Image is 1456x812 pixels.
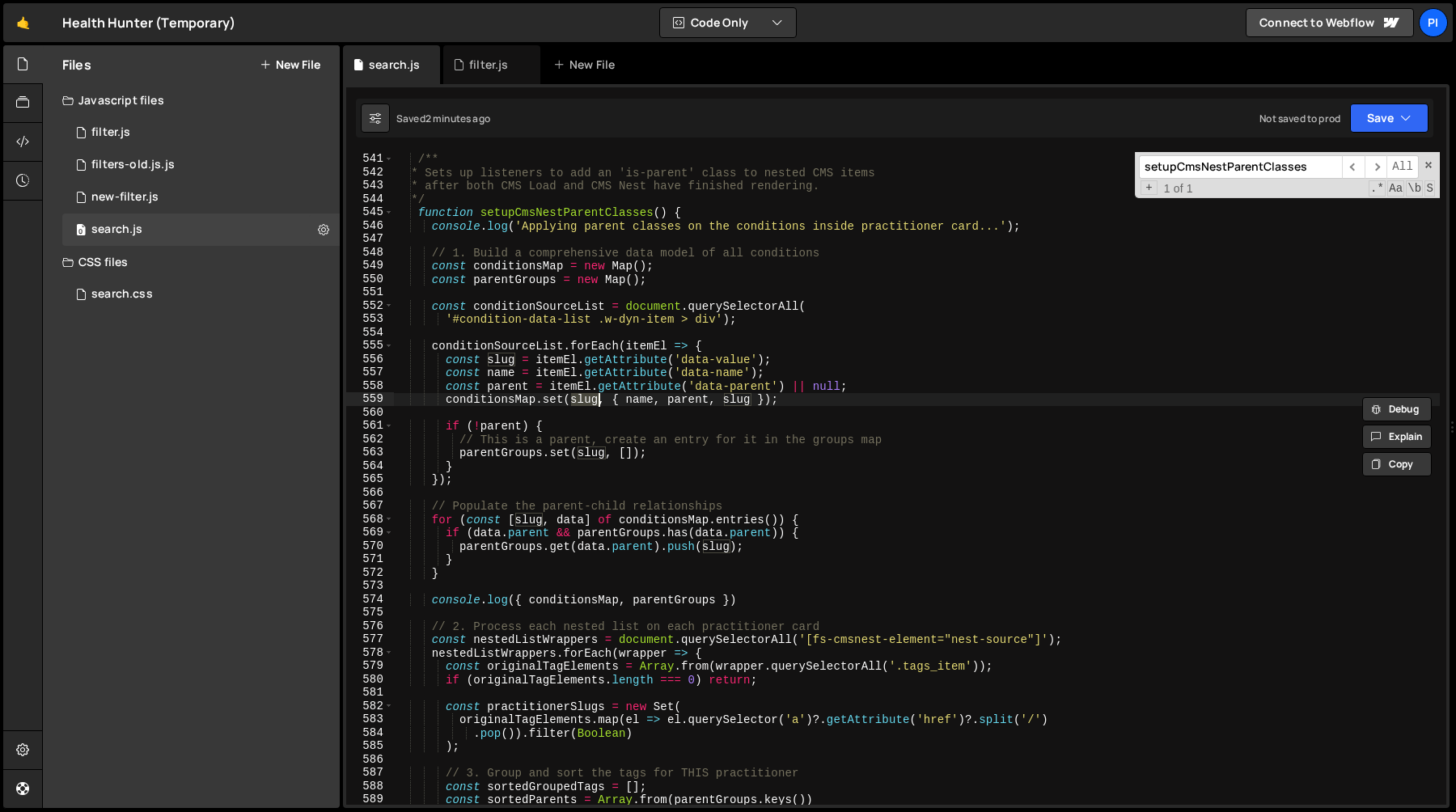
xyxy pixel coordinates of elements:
a: Connect to Webflow [1246,8,1414,37]
div: 576 [346,620,394,633]
div: 581 [346,686,394,700]
div: 542 [346,166,394,180]
div: 565 [346,472,394,486]
span: RegExp Search [1369,180,1386,197]
div: 589 [346,793,394,806]
div: 16494/45041.js [62,214,340,246]
div: 567 [346,499,394,513]
div: 560 [346,406,394,420]
div: 572 [346,566,394,580]
div: 543 [346,179,394,192]
div: 574 [346,593,394,607]
span: 1 of 1 [1158,182,1200,196]
div: 579 [346,659,394,673]
div: filter.js [91,125,130,140]
div: 16494/45743.css [62,278,340,311]
div: search.css [91,287,153,302]
div: 584 [346,726,394,740]
button: Debug [1362,397,1432,421]
div: 550 [346,273,394,286]
span: Whole Word Search [1406,180,1423,197]
div: 587 [346,766,394,780]
div: 588 [346,780,394,793]
div: 549 [346,259,394,273]
div: 585 [346,739,394,753]
div: 577 [346,632,394,646]
div: 16494/46184.js [62,181,340,214]
h2: Files [62,56,91,74]
div: 582 [346,700,394,713]
button: Code Only [660,8,796,37]
div: 545 [346,205,394,219]
span: 0 [76,225,86,238]
div: 559 [346,392,394,406]
span: Search In Selection [1424,180,1435,197]
div: Javascript files [43,84,340,116]
div: 569 [346,526,394,539]
div: 541 [346,152,394,166]
div: New File [553,57,621,73]
span: Toggle Replace mode [1141,180,1158,196]
div: 553 [346,312,394,326]
div: search.js [91,222,142,237]
button: New File [260,58,320,71]
button: Copy [1362,452,1432,476]
div: 552 [346,299,394,313]
div: 578 [346,646,394,660]
div: 568 [346,513,394,527]
div: 571 [346,552,394,566]
div: 547 [346,232,394,246]
a: Pi [1419,8,1448,37]
span: CaseSensitive Search [1387,180,1404,197]
div: 556 [346,353,394,366]
div: 583 [346,713,394,726]
span: ​ [1342,155,1365,179]
span: Alt-Enter [1386,155,1419,179]
div: 16494/44708.js [62,116,340,149]
div: 563 [346,446,394,459]
div: 554 [346,326,394,340]
div: 2 minutes ago [425,112,490,125]
div: 573 [346,579,394,593]
div: 546 [346,219,394,233]
div: filter.js [469,57,508,73]
a: 🤙 [3,3,43,42]
div: 555 [346,339,394,353]
div: Saved [396,112,490,125]
div: 564 [346,459,394,473]
div: 566 [346,486,394,500]
div: 16494/45764.js [62,149,340,181]
div: CSS files [43,246,340,278]
div: 561 [346,419,394,433]
div: 544 [346,192,394,206]
div: 586 [346,753,394,767]
div: 548 [346,246,394,260]
div: 558 [346,379,394,393]
button: Explain [1362,425,1432,449]
div: 580 [346,673,394,687]
div: 557 [346,366,394,379]
div: Not saved to prod [1259,112,1340,125]
div: Health Hunter (Temporary) [62,13,235,32]
div: new-filter.js [91,190,159,205]
div: search.js [369,57,420,73]
div: filters-old.js.js [91,158,175,172]
input: Search for [1139,155,1342,179]
span: ​ [1365,155,1387,179]
div: 570 [346,539,394,553]
div: 562 [346,433,394,446]
div: 575 [346,606,394,620]
button: Save [1350,104,1428,133]
div: 551 [346,285,394,299]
